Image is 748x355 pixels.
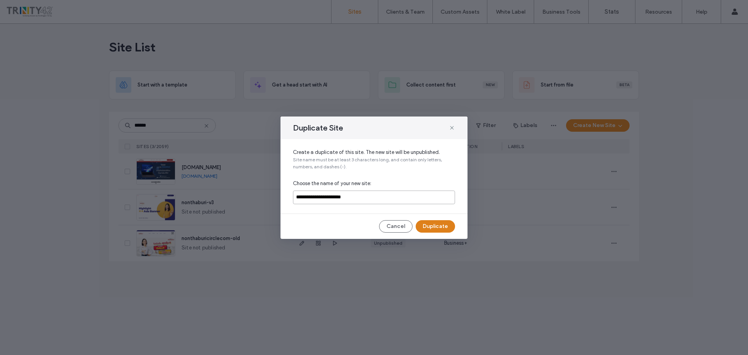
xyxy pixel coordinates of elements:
span: Site name must be at least 3 characters long, and contain only letters, numbers, and dashes (-). [293,156,455,170]
button: Duplicate [416,220,455,233]
span: Choose the name of your new site: [293,180,455,187]
button: Cancel [379,220,413,233]
span: Create a duplicate of this site. The new site will be unpublished. [293,148,455,156]
span: Help [18,5,34,12]
span: Duplicate Site [293,123,343,133]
